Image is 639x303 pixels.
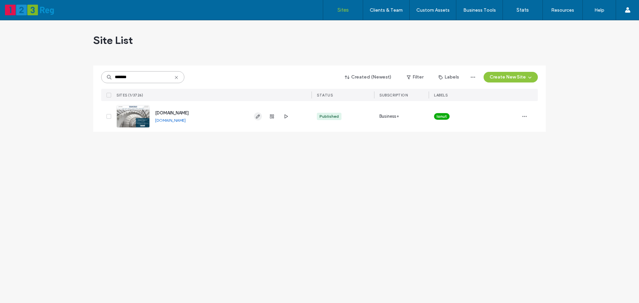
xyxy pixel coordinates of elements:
[437,113,447,119] span: Ionut
[463,7,496,13] label: Business Tools
[116,93,143,97] span: SITES (1/3726)
[337,7,349,13] label: Sites
[551,7,574,13] label: Resources
[379,93,408,97] span: SUBSCRIPTION
[594,7,604,13] label: Help
[339,72,397,82] button: Created (Newest)
[379,113,399,120] span: Business+
[484,72,538,82] button: Create New Site
[433,72,465,82] button: Labels
[400,72,430,82] button: Filter
[15,5,29,11] span: Help
[434,93,448,97] span: LABELS
[517,7,529,13] label: Stats
[319,113,339,119] div: Published
[416,7,450,13] label: Custom Assets
[155,118,186,123] a: [DOMAIN_NAME]
[155,110,189,115] a: [DOMAIN_NAME]
[370,7,403,13] label: Clients & Team
[317,93,333,97] span: STATUS
[93,34,133,47] span: Site List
